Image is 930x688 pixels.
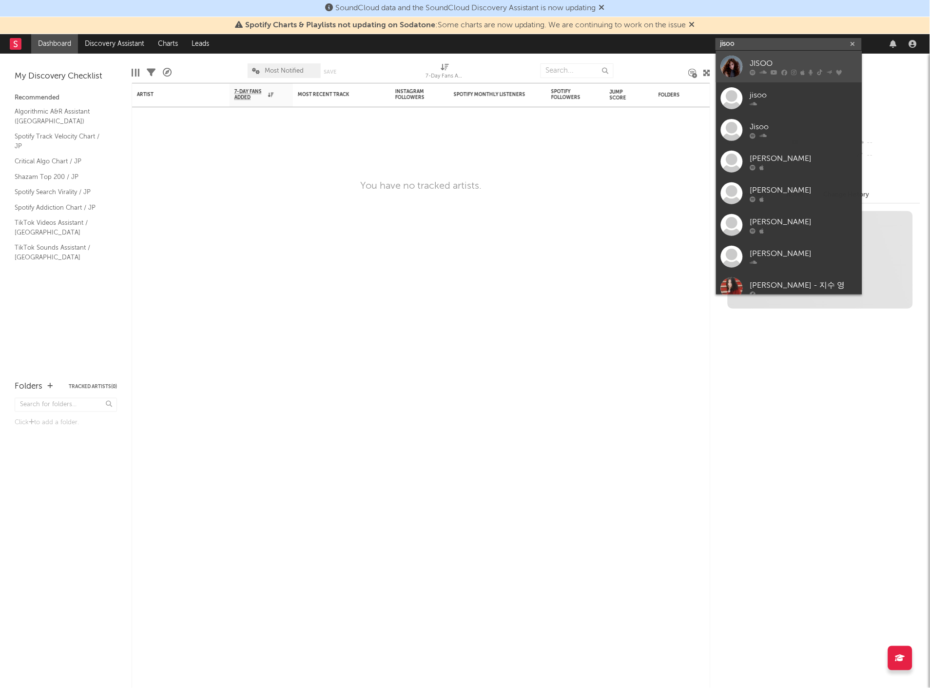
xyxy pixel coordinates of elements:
[855,137,920,149] div: --
[426,59,465,87] div: 7-Day Fans Added (7-Day Fans Added)
[689,21,695,29] span: Dismiss
[361,180,482,192] div: You have no tracked artists.
[335,4,596,12] span: SoundCloud data and the SoundCloud Discovery Assistant is now updating
[15,131,107,151] a: Spotify Track Velocity Chart / JP
[15,156,107,167] a: Critical Algo Chart / JP
[750,121,857,133] div: Jisoo
[78,34,151,54] a: Discovery Assistant
[551,89,585,100] div: Spotify Followers
[716,146,862,177] a: [PERSON_NAME]
[716,241,862,273] a: [PERSON_NAME]
[15,417,117,429] div: Click to add a folder.
[15,242,107,262] a: TikTok Sounds Assistant / [GEOGRAPHIC_DATA]
[265,68,304,74] span: Most Notified
[610,89,634,101] div: Jump Score
[716,177,862,209] a: [PERSON_NAME]
[716,38,862,50] input: Search for artists
[151,34,185,54] a: Charts
[15,172,107,182] a: Shazam Top 200 / JP
[15,381,42,393] div: Folders
[426,71,465,82] div: 7-Day Fans Added (7-Day Fans Added)
[716,51,862,82] a: JISOO
[750,58,857,70] div: JISOO
[137,92,210,98] div: Artist
[855,149,920,162] div: --
[69,384,117,389] button: Tracked Artists(0)
[395,89,429,100] div: Instagram Followers
[750,153,857,165] div: [PERSON_NAME]
[15,202,107,213] a: Spotify Addiction Chart / JP
[716,82,862,114] a: jisoo
[15,71,117,82] div: My Discovery Checklist
[234,89,266,100] span: 7-Day Fans Added
[15,92,117,104] div: Recommended
[716,273,862,304] a: [PERSON_NAME] - 지수 영
[185,34,216,54] a: Leads
[15,187,107,197] a: Spotify Search Virality / JP
[750,216,857,228] div: [PERSON_NAME]
[716,114,862,146] a: Jisoo
[132,59,139,87] div: Edit Columns
[750,280,857,292] div: [PERSON_NAME] - 지수 영
[599,4,605,12] span: Dismiss
[716,209,862,241] a: [PERSON_NAME]
[245,21,435,29] span: Spotify Charts & Playlists not updating on Sodatone
[15,217,107,237] a: TikTok Videos Assistant / [GEOGRAPHIC_DATA]
[750,90,857,101] div: jisoo
[541,63,614,78] input: Search...
[15,398,117,412] input: Search for folders...
[750,185,857,197] div: [PERSON_NAME]
[750,248,857,260] div: [PERSON_NAME]
[31,34,78,54] a: Dashboard
[163,59,172,87] div: A&R Pipeline
[454,92,527,98] div: Spotify Monthly Listeners
[298,92,371,98] div: Most Recent Track
[324,69,337,75] button: Save
[147,59,155,87] div: Filters
[659,92,732,98] div: Folders
[15,106,107,126] a: Algorithmic A&R Assistant ([GEOGRAPHIC_DATA])
[245,21,686,29] span: : Some charts are now updating. We are continuing to work on the issue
